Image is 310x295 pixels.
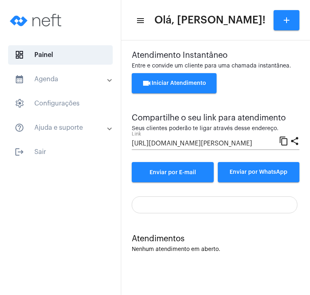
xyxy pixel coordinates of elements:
[8,94,113,113] span: Configurações
[15,74,24,84] mat-icon: sidenav icon
[218,162,300,182] button: Enviar por WhatsApp
[15,99,24,108] span: sidenav icon
[154,14,266,27] span: Olá, [PERSON_NAME]!
[136,16,144,25] mat-icon: sidenav icon
[15,147,24,157] mat-icon: sidenav icon
[8,142,113,162] span: Sair
[132,234,299,243] div: Atendimentos
[132,114,299,122] div: Compartilhe o seu link para atendimento
[132,247,299,253] div: Nenhum atendimento em aberto.
[132,126,299,132] div: Seus clientes poderão te ligar através desse endereço.
[15,74,108,84] mat-panel-title: Agenda
[5,70,121,89] mat-expansion-panel-header: sidenav iconAgenda
[142,80,207,86] span: Iniciar Atendimento
[132,51,299,60] div: Atendimento Instantâneo
[132,63,299,69] div: Entre e convide um cliente para uma chamada instantânea.
[290,136,299,145] mat-icon: share
[15,123,24,133] mat-icon: sidenav icon
[150,170,196,175] span: Enviar por E-mail
[282,15,291,25] mat-icon: add
[132,162,214,182] a: Enviar por E-mail
[230,169,287,175] span: Enviar por WhatsApp
[15,123,108,133] mat-panel-title: Ajuda e suporte
[142,78,152,88] mat-icon: videocam
[6,4,67,36] img: logo-neft-novo-2.png
[8,45,113,65] span: Painel
[279,136,289,145] mat-icon: content_copy
[15,50,24,60] span: sidenav icon
[132,73,217,93] button: Iniciar Atendimento
[5,118,121,137] mat-expansion-panel-header: sidenav iconAjuda e suporte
